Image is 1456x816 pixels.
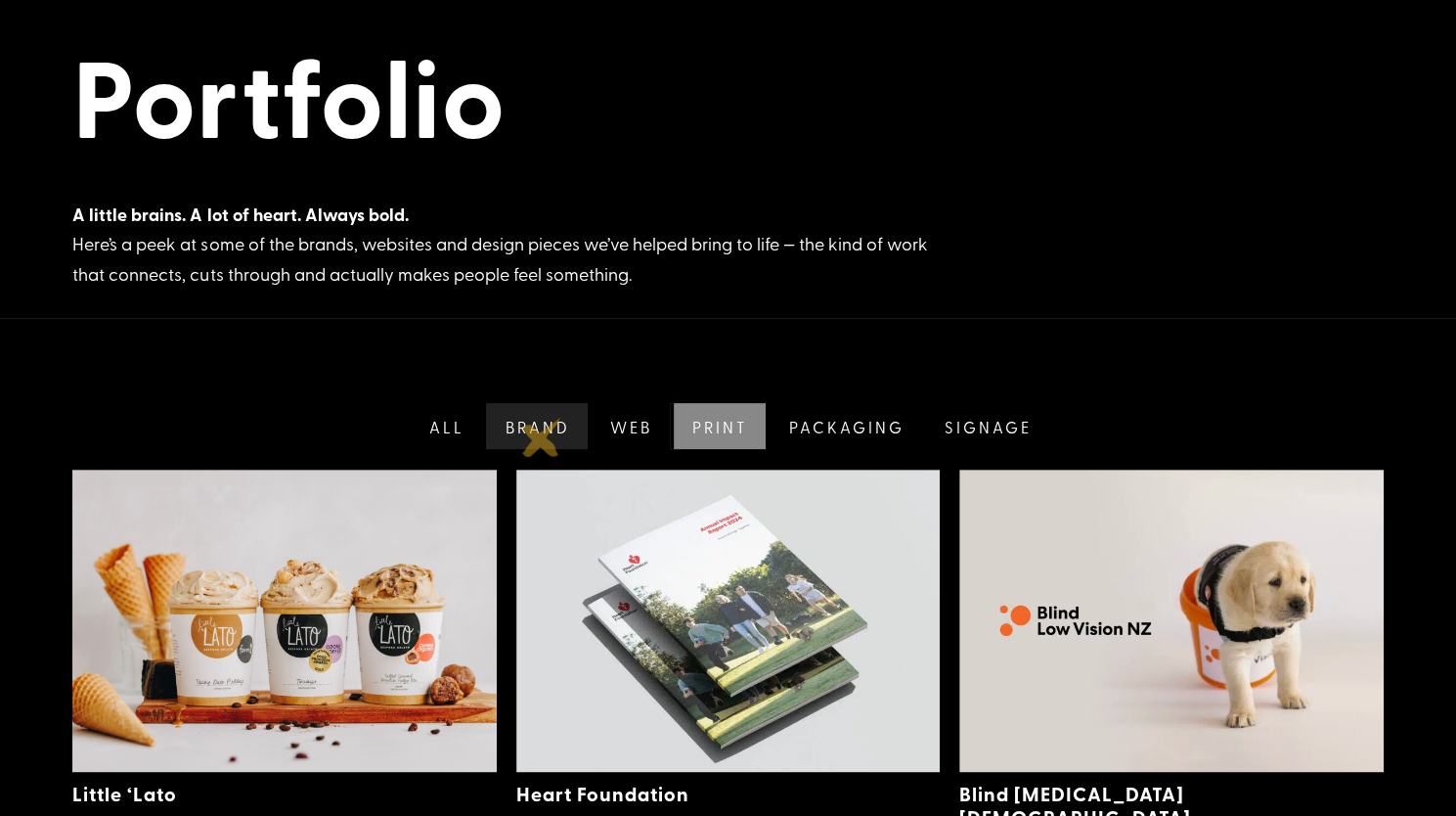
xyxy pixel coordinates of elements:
a: Web [588,403,671,449]
a: Print [670,403,767,449]
a: Brand [482,403,588,449]
img: Blind Low Vision NZ [959,470,1383,772]
a: Little ‘Lato [72,780,177,807]
h1: Portfolio [72,31,1383,170]
div: Here’s a peek at some of the brands, websites and design pieces we’ve helped bring to life — the ... [72,200,952,290]
strong: A little brains. A lot of heart. Always bold. [72,202,408,227]
img: Heart Foundation [516,470,940,772]
a: Packaging [766,403,922,449]
img: Little ‘Lato [72,470,496,772]
a: Heart Foundation [516,780,689,807]
a: Signage [922,403,1050,449]
a: All [407,403,483,449]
